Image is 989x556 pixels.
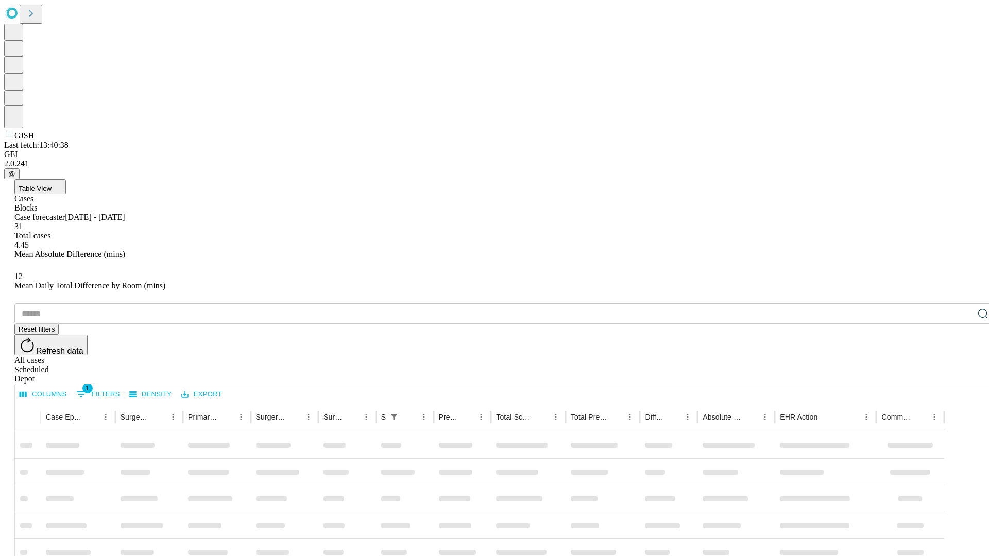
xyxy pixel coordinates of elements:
button: Menu [301,410,316,424]
span: Total cases [14,231,50,240]
span: Last fetch: 13:40:38 [4,141,69,149]
div: EHR Action [780,413,817,421]
button: Sort [151,410,166,424]
div: Surgery Date [323,413,344,421]
div: GEI [4,150,985,159]
button: Reset filters [14,324,59,335]
button: Sort [402,410,417,424]
button: Menu [474,410,488,424]
button: Menu [359,410,373,424]
button: Refresh data [14,335,88,355]
span: Table View [19,185,52,193]
div: Total Predicted Duration [571,413,608,421]
button: Sort [84,410,98,424]
span: Reset filters [19,325,55,333]
span: Refresh data [36,346,83,355]
span: 4.45 [14,240,29,249]
span: 31 [14,222,23,231]
button: Export [179,387,225,403]
button: Sort [743,410,758,424]
span: [DATE] - [DATE] [65,213,125,221]
button: @ [4,168,20,179]
button: Menu [549,410,563,424]
button: Menu [859,410,874,424]
button: Select columns [17,387,70,403]
div: Absolute Difference [703,413,742,421]
button: Density [127,387,175,403]
button: Menu [98,410,113,424]
button: Menu [758,410,772,424]
button: Show filters [74,386,123,403]
div: Surgeon Name [121,413,150,421]
button: Menu [927,410,942,424]
div: 2.0.241 [4,159,985,168]
button: Sort [608,410,623,424]
div: Scheduled In Room Duration [381,413,386,421]
div: Case Epic Id [46,413,83,421]
button: Sort [534,410,549,424]
span: @ [8,170,15,178]
span: Mean Absolute Difference (mins) [14,250,125,258]
button: Sort [345,410,359,424]
button: Sort [819,410,833,424]
span: 12 [14,272,23,281]
button: Menu [680,410,695,424]
div: Surgery Name [256,413,286,421]
div: Total Scheduled Duration [496,413,533,421]
button: Menu [623,410,637,424]
button: Menu [417,410,431,424]
button: Sort [913,410,927,424]
button: Show filters [387,410,401,424]
div: 1 active filter [387,410,401,424]
button: Table View [14,179,66,194]
div: Primary Service [188,413,218,421]
button: Sort [219,410,234,424]
span: Case forecaster [14,213,65,221]
div: Comments [881,413,911,421]
span: Mean Daily Total Difference by Room (mins) [14,281,165,290]
button: Sort [459,410,474,424]
button: Sort [666,410,680,424]
span: 1 [82,383,93,393]
span: GJSH [14,131,34,140]
button: Menu [234,410,248,424]
button: Menu [166,410,180,424]
div: Predicted In Room Duration [439,413,459,421]
button: Sort [287,410,301,424]
div: Difference [645,413,665,421]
